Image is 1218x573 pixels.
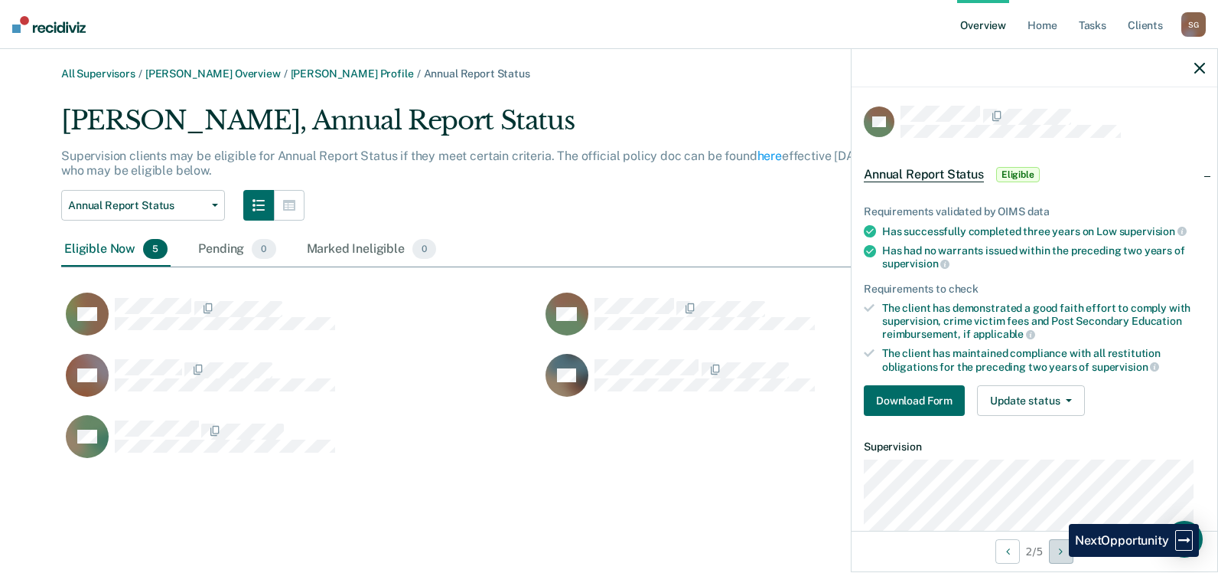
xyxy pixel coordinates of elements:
[882,347,1205,373] div: The client has maintained compliance with all restitution obligations for the preceding two years of
[977,385,1085,416] button: Update status
[414,67,424,80] span: /
[68,199,206,212] span: Annual Report Status
[252,239,275,259] span: 0
[541,292,1021,353] div: CaseloadOpportunityCell-06657965
[882,244,1205,270] div: Has had no warrants issued within the preceding two years of
[973,328,1035,340] span: applicable
[996,167,1040,182] span: Eligible
[864,440,1205,453] dt: Supervision
[995,539,1020,564] button: Previous Opportunity
[12,16,86,33] img: Recidiviz
[61,105,975,149] div: [PERSON_NAME], Annual Report Status
[882,257,949,270] span: supervision
[291,67,414,80] a: [PERSON_NAME] Profile
[864,283,1205,296] div: Requirements to check
[757,149,782,163] a: here
[882,302,1205,341] div: The client has demonstrated a good faith effort to comply with supervision, crime victim fees and...
[852,150,1217,199] div: Annual Report StatusEligible
[61,414,541,476] div: CaseloadOpportunityCell-50218312
[882,224,1205,238] div: Has successfully completed three years on Low
[61,292,541,353] div: CaseloadOpportunityCell-05924239
[145,67,281,80] a: [PERSON_NAME] Overview
[541,353,1021,414] div: CaseloadOpportunityCell-08851568
[61,67,135,80] a: All Supervisors
[1119,225,1187,237] span: supervision
[195,233,278,267] div: Pending
[864,385,965,416] button: Download Form
[304,233,440,267] div: Marked Ineligible
[61,233,171,267] div: Eligible Now
[1166,521,1203,558] div: Open Intercom Messenger
[1092,361,1159,373] span: supervision
[412,239,436,259] span: 0
[864,167,984,182] span: Annual Report Status
[61,149,959,178] p: Supervision clients may be eligible for Annual Report Status if they meet certain criteria. The o...
[281,67,291,80] span: /
[1181,12,1206,37] div: S G
[143,239,168,259] span: 5
[61,353,541,414] div: CaseloadOpportunityCell-07583772
[852,531,1217,571] div: 2 / 5
[864,385,971,416] a: Navigate to form link
[424,67,530,80] span: Annual Report Status
[864,205,1205,218] div: Requirements validated by OIMS data
[1049,539,1073,564] button: Next Opportunity
[135,67,145,80] span: /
